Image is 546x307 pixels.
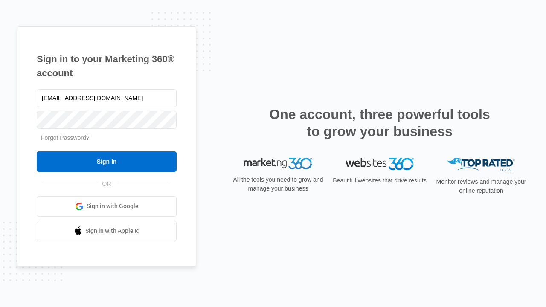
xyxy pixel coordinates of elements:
[37,52,177,80] h1: Sign in to your Marketing 360® account
[87,202,139,211] span: Sign in with Google
[37,221,177,241] a: Sign in with Apple Id
[37,196,177,217] a: Sign in with Google
[230,175,326,193] p: All the tools you need to grow and manage your business
[267,106,493,140] h2: One account, three powerful tools to grow your business
[433,177,529,195] p: Monitor reviews and manage your online reputation
[37,89,177,107] input: Email
[332,176,427,185] p: Beautiful websites that drive results
[37,151,177,172] input: Sign In
[96,180,117,188] span: OR
[41,134,90,141] a: Forgot Password?
[346,158,414,170] img: Websites 360
[244,158,312,170] img: Marketing 360
[447,158,515,172] img: Top Rated Local
[85,226,140,235] span: Sign in with Apple Id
